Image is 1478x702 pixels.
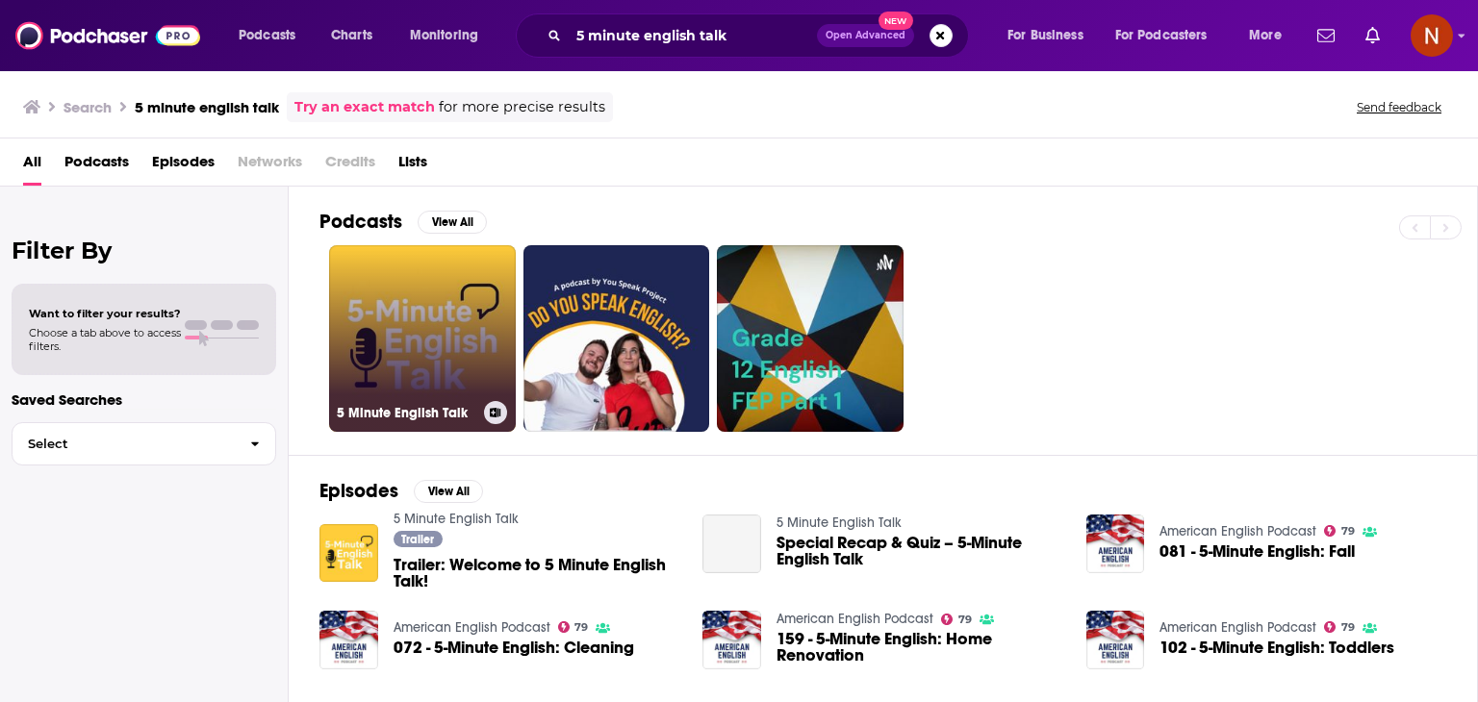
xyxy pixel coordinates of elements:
a: Charts [319,20,384,51]
a: Try an exact match [294,96,435,118]
a: Special Recap & Quiz – 5-Minute English Talk [777,535,1063,567]
span: for more precise results [439,96,605,118]
span: 79 [1341,623,1355,632]
a: Show notifications dropdown [1358,19,1388,52]
a: All [23,146,41,186]
a: 79 [941,614,972,625]
button: Open AdvancedNew [817,24,914,47]
input: Search podcasts, credits, & more... [569,20,817,51]
span: Open Advanced [826,31,905,40]
img: 159 - 5-Minute English: Home Renovation [702,611,761,669]
a: 79 [1324,621,1355,633]
img: 072 - 5-Minute English: Cleaning [319,611,378,669]
span: Trailer [401,534,434,545]
span: 79 [1341,527,1355,536]
a: 159 - 5-Minute English: Home Renovation [777,631,1063,664]
span: 79 [574,623,588,632]
h2: Episodes [319,479,398,503]
a: 5 Minute English Talk [394,511,519,527]
h3: Search [64,98,112,116]
a: American English Podcast [1159,619,1316,636]
span: Monitoring [410,22,478,49]
img: 081 - 5-Minute English: Fall [1086,514,1145,573]
span: 79 [958,615,972,624]
button: open menu [225,20,320,51]
a: 79 [1324,525,1355,537]
a: 081 - 5-Minute English: Fall [1159,543,1355,560]
span: Choose a tab above to access filters. [29,326,181,353]
button: open menu [1236,20,1306,51]
a: Trailer: Welcome to 5 Minute English Talk! [394,557,680,589]
button: Show profile menu [1411,14,1453,57]
span: Want to filter your results? [29,307,181,320]
a: American English Podcast [777,611,933,627]
button: open menu [396,20,503,51]
button: Select [12,422,276,465]
span: For Business [1007,22,1083,49]
h3: 5 minute english talk [135,98,279,116]
span: Podcasts [239,22,295,49]
button: Send feedback [1351,99,1447,115]
span: Credits [325,146,375,186]
a: PodcastsView All [319,210,487,234]
a: Show notifications dropdown [1310,19,1342,52]
a: 79 [558,621,589,633]
span: More [1249,22,1282,49]
button: View All [418,211,487,234]
span: Charts [331,22,372,49]
span: Select [13,438,235,450]
a: 5 Minute English Talk [329,245,516,432]
a: Special Recap & Quiz – 5-Minute English Talk [702,514,761,573]
a: American English Podcast [1159,523,1316,539]
a: American English Podcast [394,619,550,636]
span: For Podcasters [1115,22,1208,49]
span: Logged in as AdelNBM [1411,14,1453,57]
div: Search podcasts, credits, & more... [534,13,987,58]
img: Podchaser - Follow, Share and Rate Podcasts [15,17,200,54]
p: Saved Searches [12,390,276,409]
img: User Profile [1411,14,1453,57]
span: New [879,12,913,30]
button: View All [414,480,483,503]
img: 102 - 5-Minute English: Toddlers [1086,611,1145,669]
a: Podcasts [64,146,129,186]
a: 102 - 5-Minute English: Toddlers [1159,639,1394,656]
img: Trailer: Welcome to 5 Minute English Talk! [319,524,378,583]
button: open menu [1103,20,1236,51]
button: open menu [994,20,1108,51]
a: EpisodesView All [319,479,483,503]
h3: 5 Minute English Talk [337,405,476,421]
a: Lists [398,146,427,186]
span: Networks [238,146,302,186]
a: 5 Minute English Talk [777,514,902,531]
h2: Filter By [12,237,276,264]
a: 072 - 5-Minute English: Cleaning [394,639,634,656]
h2: Podcasts [319,210,402,234]
a: Episodes [152,146,215,186]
